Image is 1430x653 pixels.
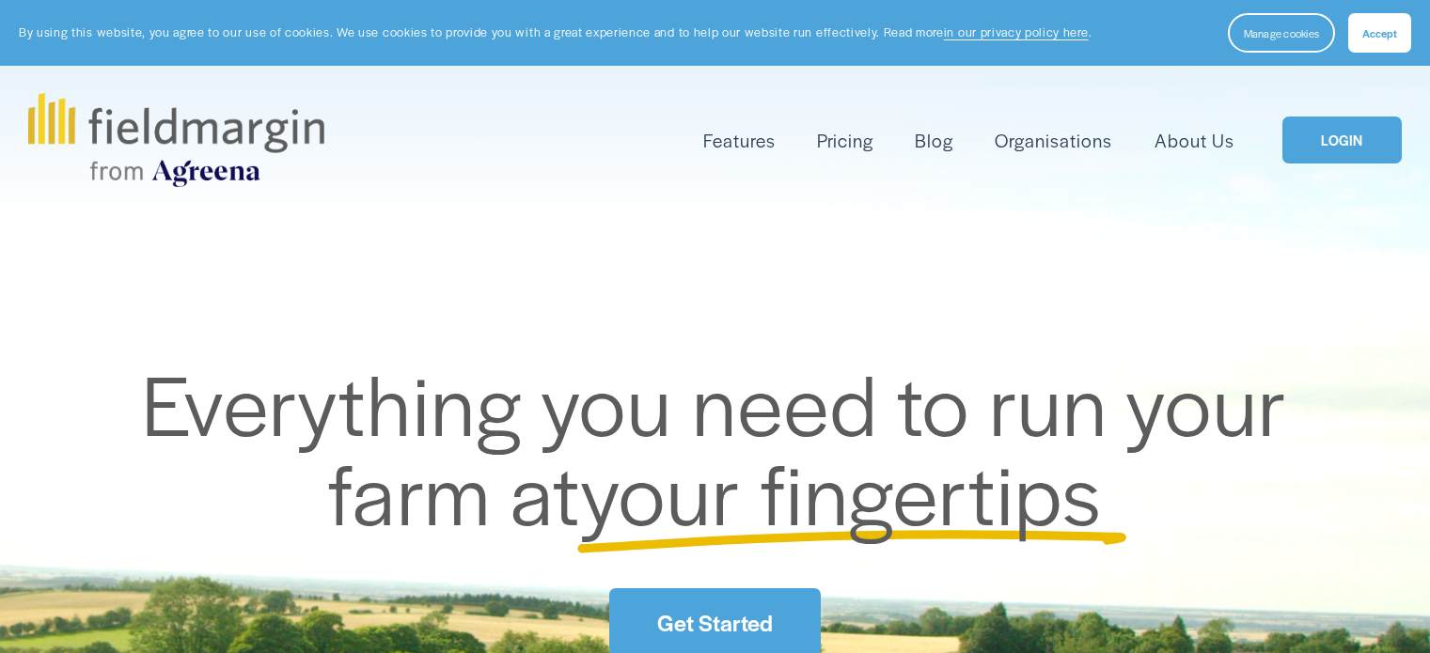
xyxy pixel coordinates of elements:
[1244,25,1319,40] span: Manage cookies
[28,93,323,187] img: fieldmargin.com
[703,125,776,156] a: folder dropdown
[1282,117,1401,164] a: LOGIN
[1228,13,1335,53] button: Manage cookies
[142,343,1307,551] span: Everything you need to run your farm at
[1348,13,1411,53] button: Accept
[915,125,953,156] a: Blog
[817,125,873,156] a: Pricing
[19,23,1092,41] p: By using this website, you agree to our use of cookies. We use cookies to provide you with a grea...
[944,23,1089,40] a: in our privacy policy here
[1362,25,1397,40] span: Accept
[1155,125,1234,156] a: About Us
[995,125,1112,156] a: Organisations
[703,127,776,154] span: Features
[580,432,1102,550] span: your fingertips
